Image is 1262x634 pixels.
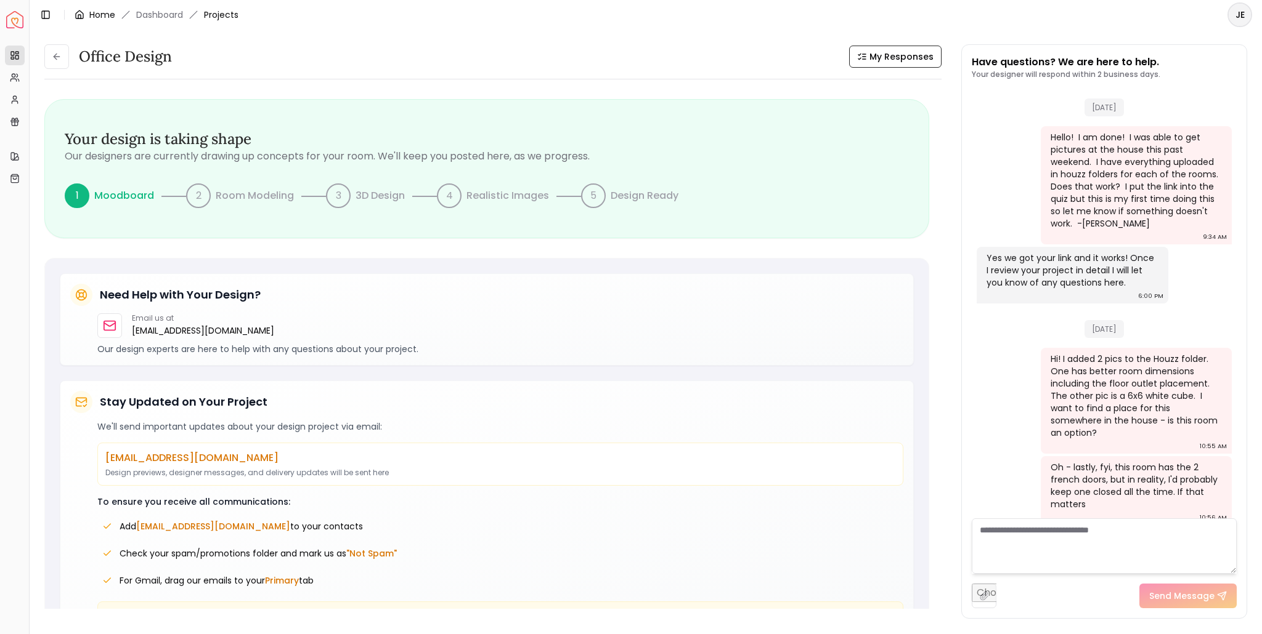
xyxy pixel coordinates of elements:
[987,252,1156,289] div: Yes we got your link and it works! Once I review your project in detail I will let you know of an...
[326,183,351,208] div: 3
[869,50,934,63] span: My Responses
[136,520,290,532] span: [EMAIL_ADDRESS][DOMAIN_NAME]
[1200,512,1227,524] div: 10:56 AM
[972,70,1160,79] p: Your designer will respond within 2 business days.
[204,9,238,21] span: Projects
[65,129,909,149] h3: Your design is taking shape
[132,323,274,338] a: [EMAIL_ADDRESS][DOMAIN_NAME]
[75,9,238,21] nav: breadcrumb
[97,420,903,433] p: We'll send important updates about your design project via email:
[186,183,211,208] div: 2
[105,468,895,478] p: Design previews, designer messages, and delivery updates will be sent here
[1138,290,1163,302] div: 6:00 PM
[1051,461,1220,510] div: Oh - lastly, fyi, this room has the 2 french doors, but in reality, I'd probably keep one closed ...
[1203,231,1227,243] div: 9:34 AM
[466,188,549,203] p: Realistic Images
[89,9,115,21] a: Home
[972,55,1160,70] p: Have questions? We are here to help.
[136,9,183,21] a: Dashboard
[849,46,942,68] button: My Responses
[1051,131,1220,230] div: Hello! I am done! I was able to get pictures at the house this past weekend. I have everything up...
[100,393,267,411] h5: Stay Updated on Your Project
[105,451,895,465] p: [EMAIL_ADDRESS][DOMAIN_NAME]
[6,11,23,28] img: Spacejoy Logo
[94,188,154,203] p: Moodboard
[65,149,909,164] p: Our designers are currently drawing up concepts for your room. We'll keep you posted here, as we ...
[1229,4,1251,26] span: JE
[65,183,89,208] div: 1
[1051,353,1220,439] div: Hi! I added 2 pics to the Houzz folder. One has better room dimensions including the floor outlet...
[6,11,23,28] a: Spacejoy
[120,574,314,587] span: For Gmail, drag our emails to your tab
[100,286,261,303] h5: Need Help with Your Design?
[265,574,299,587] span: Primary
[581,183,606,208] div: 5
[1200,440,1227,452] div: 10:55 AM
[120,520,363,532] span: Add to your contacts
[1085,98,1124,116] span: [DATE]
[97,496,903,508] p: To ensure you receive all communications:
[97,343,903,355] p: Our design experts are here to help with any questions about your project.
[346,547,397,560] span: "Not Spam"
[1227,2,1252,27] button: JE
[216,188,294,203] p: Room Modeling
[1085,320,1124,338] span: [DATE]
[437,183,462,208] div: 4
[79,47,172,66] h3: Office design
[132,313,274,323] p: Email us at
[120,547,397,560] span: Check your spam/promotions folder and mark us as
[611,188,678,203] p: Design Ready
[356,188,405,203] p: 3D Design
